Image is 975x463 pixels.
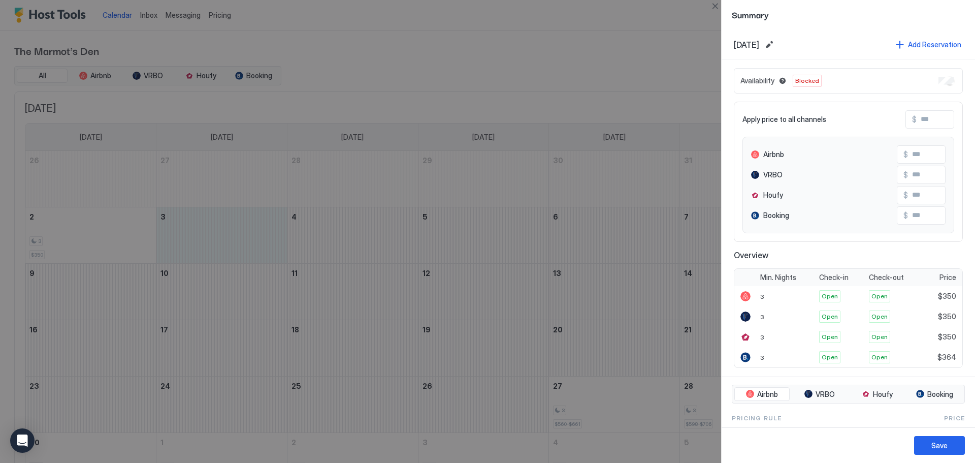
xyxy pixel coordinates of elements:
span: 3 [760,333,764,341]
span: Open [822,292,838,301]
span: Overview [734,250,963,260]
span: $ [903,211,908,220]
span: [DATE] [734,40,759,50]
button: Edit date range [763,39,775,51]
span: Open [871,353,888,362]
span: Open [822,332,838,342]
span: Availability [740,76,774,85]
span: Airbnb [757,390,778,399]
span: $350 [938,332,956,342]
span: Min. Nights [760,273,796,282]
span: Open [822,312,838,321]
div: tab-group [732,385,965,404]
span: $350 [938,292,956,301]
span: 3 [760,354,764,361]
span: Price [939,273,956,282]
span: Open [871,332,888,342]
div: Open Intercom Messenger [10,428,35,453]
span: Houfy [873,390,893,399]
span: Open [871,292,888,301]
span: Airbnb [763,150,784,159]
span: Booking [927,390,953,399]
button: Houfy [850,387,905,402]
span: Open [871,312,888,321]
div: Add Reservation [908,39,961,50]
span: $ [912,115,917,124]
span: VRBO [816,390,835,399]
span: Apply price to all channels [742,115,826,124]
span: Check-in [819,273,849,282]
span: VRBO [763,170,783,179]
span: Blocked [795,76,819,85]
button: Blocked dates override all pricing rules and remain unavailable until manually unblocked [776,75,789,87]
button: Booking [907,387,962,402]
span: Check-out [869,273,904,282]
span: Houfy [763,191,783,200]
div: Save [931,440,948,451]
button: Save [914,436,965,455]
span: 3 [760,293,764,300]
span: Booking [763,211,789,220]
span: $ [903,170,908,179]
span: Summary [732,8,965,21]
span: $ [903,191,908,200]
span: $ [903,150,908,159]
button: Add Reservation [894,38,963,51]
span: $350 [938,312,956,321]
button: Airbnb [734,387,790,402]
span: Open [822,353,838,362]
span: Pricing Rule [732,414,782,423]
span: Price [944,414,965,423]
span: $364 [937,353,956,362]
button: VRBO [792,387,847,402]
span: 3 [760,313,764,321]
